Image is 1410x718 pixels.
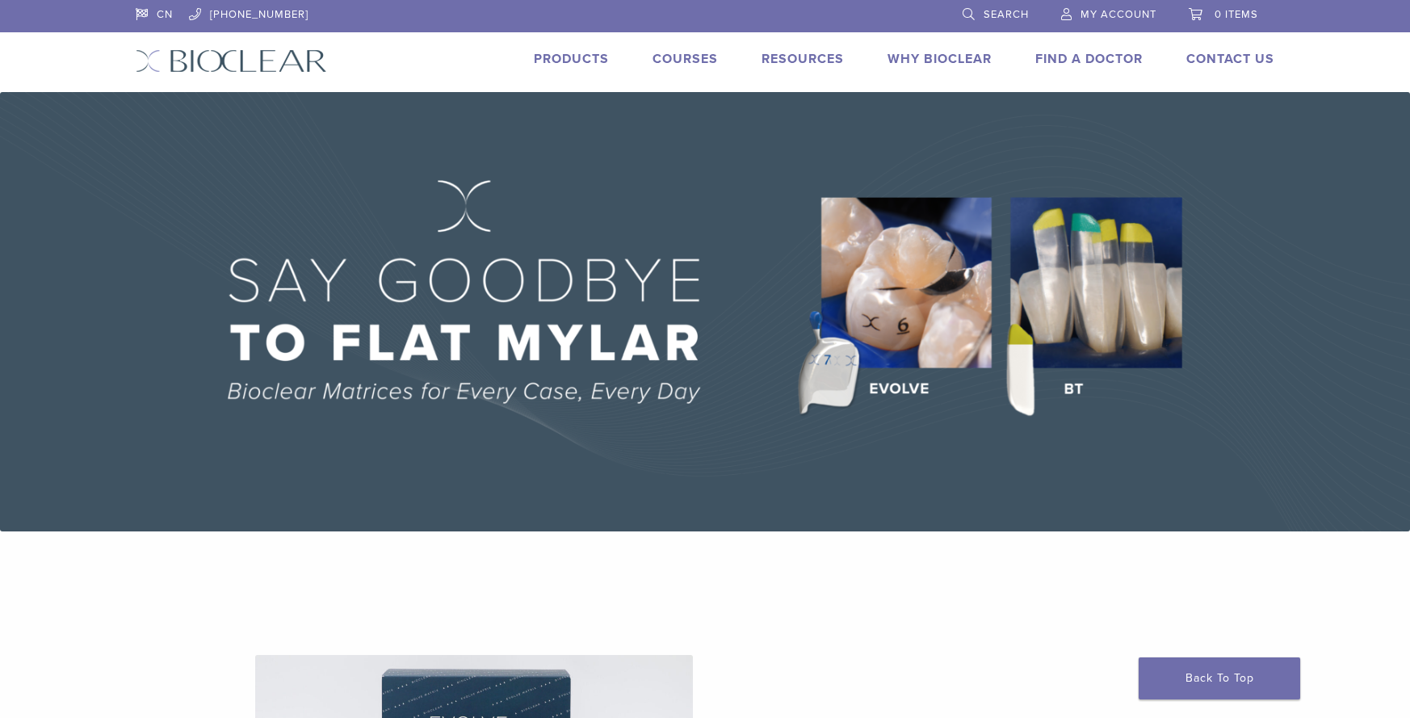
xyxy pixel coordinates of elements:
[1081,8,1156,21] span: My Account
[1035,51,1143,67] a: Find A Doctor
[1215,8,1258,21] span: 0 items
[888,51,992,67] a: Why Bioclear
[762,51,844,67] a: Resources
[534,51,609,67] a: Products
[136,49,327,73] img: Bioclear
[1186,51,1274,67] a: Contact Us
[984,8,1029,21] span: Search
[1139,657,1300,699] a: Back To Top
[653,51,718,67] a: Courses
